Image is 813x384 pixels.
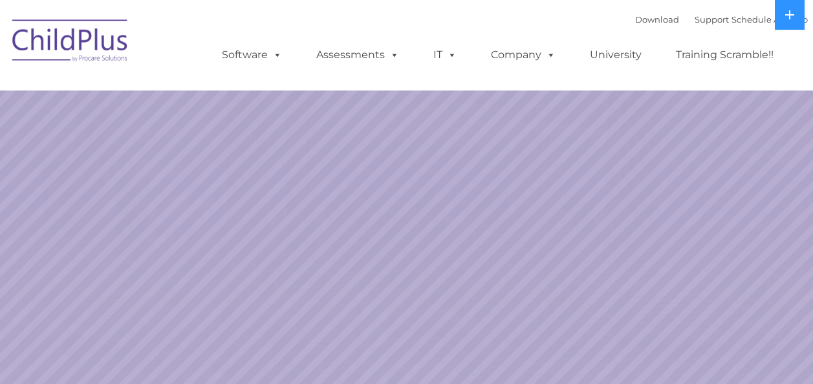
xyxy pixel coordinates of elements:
[732,14,808,25] a: Schedule A Demo
[577,42,655,68] a: University
[663,42,786,68] a: Training Scramble!!
[209,42,295,68] a: Software
[552,242,686,279] a: Learn More
[303,42,412,68] a: Assessments
[420,42,470,68] a: IT
[635,14,808,25] font: |
[6,10,135,75] img: ChildPlus by Procare Solutions
[478,42,569,68] a: Company
[635,14,679,25] a: Download
[695,14,729,25] a: Support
